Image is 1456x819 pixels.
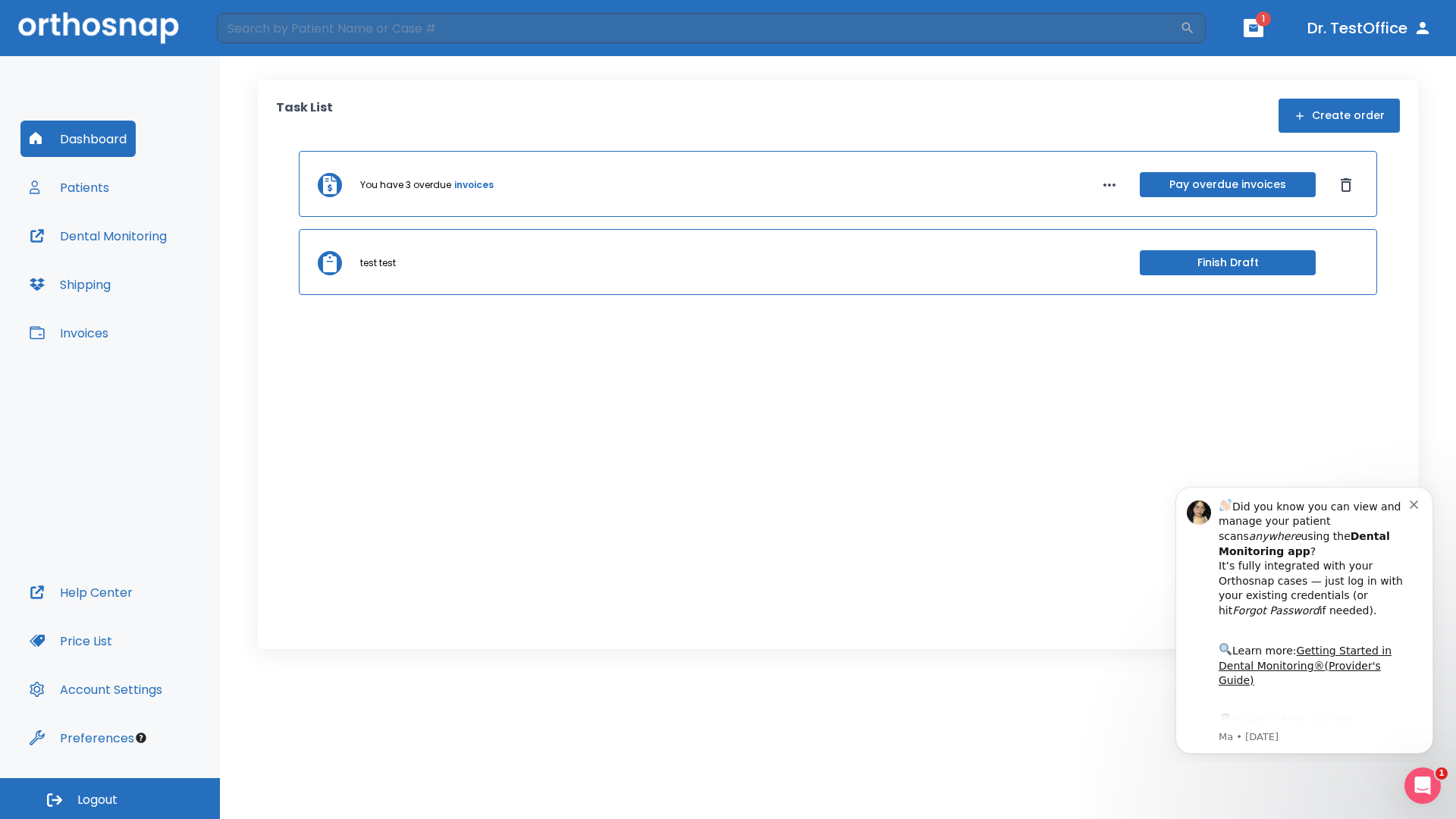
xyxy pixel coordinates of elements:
[1279,99,1400,133] button: Create order
[134,731,148,745] div: Tooltip anchor
[454,178,494,192] a: invoices
[20,671,171,708] button: Account Settings
[1301,14,1438,42] button: Dr. TestOffice
[1140,172,1316,197] button: Pay overdue invoices
[1404,767,1441,804] iframe: Intercom live chat
[20,574,142,610] button: Help Center
[276,99,333,133] p: Task List
[20,218,176,254] button: Dental Monitoring
[1334,173,1358,197] button: Dismiss
[360,256,396,270] p: test test
[360,178,451,192] p: You have 3 overdue
[66,242,201,269] a: App Store
[20,169,118,206] button: Patients
[77,792,118,808] span: Logout
[217,13,1180,43] input: Search by Patient Name or Case #
[1256,11,1271,27] span: 1
[20,315,118,351] button: Invoices
[66,257,257,271] p: Message from Ma, sent 8w ago
[1140,250,1316,275] button: Finish Draft
[20,623,121,659] button: Price List
[20,121,136,157] button: Dashboard
[66,238,257,315] div: Download the app: | ​ Let us know if you need help getting started!
[18,12,179,43] img: Orthosnap
[1436,767,1448,780] span: 1
[1153,473,1456,763] iframe: Intercom notifications message
[20,266,120,303] button: Shipping
[20,720,143,756] button: Preferences
[257,24,269,36] button: Dismiss notification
